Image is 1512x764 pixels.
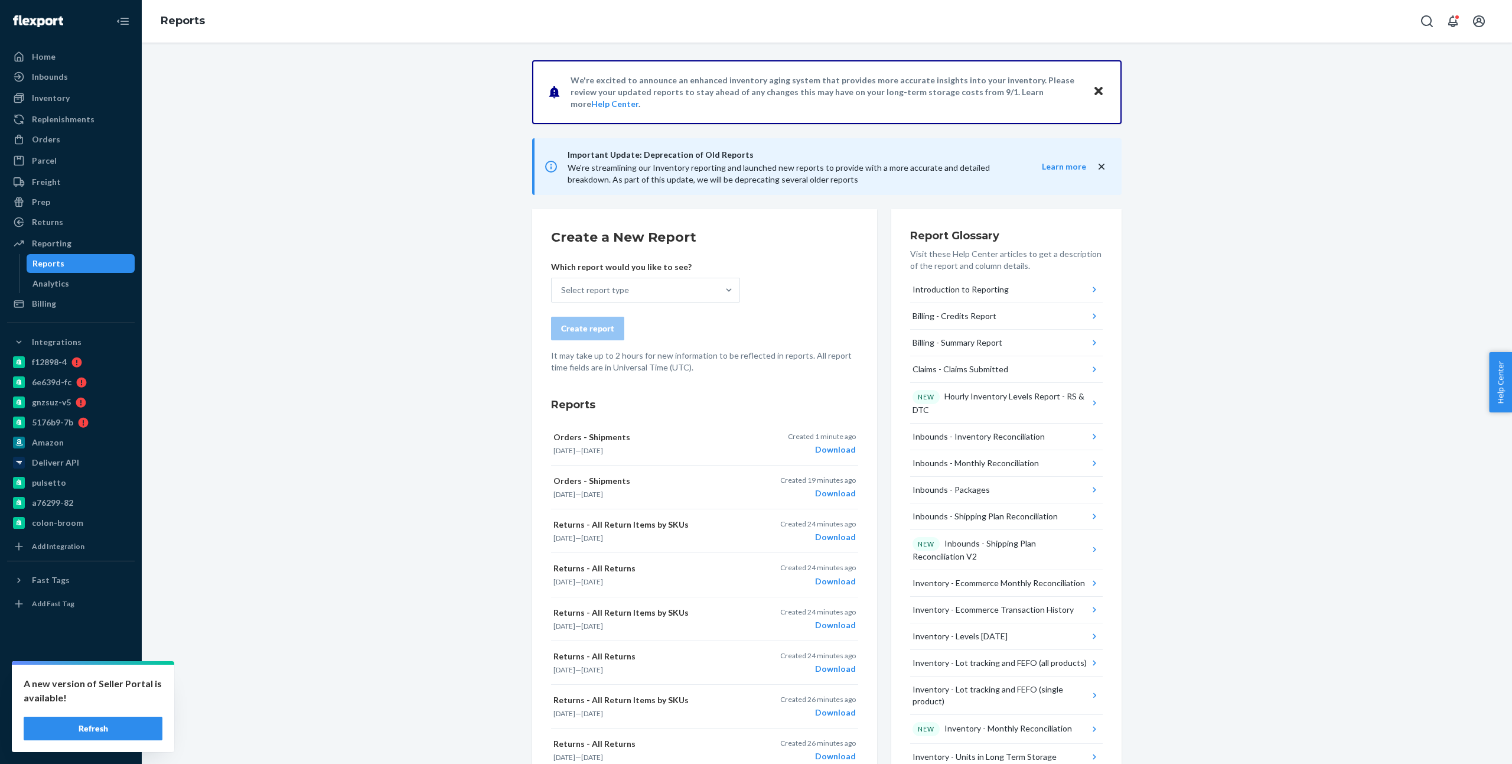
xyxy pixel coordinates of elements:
a: 6e639d-fc [7,373,135,392]
a: Amazon [7,433,135,452]
a: Inventory [7,89,135,108]
a: Reports [27,254,135,273]
time: [DATE] [581,709,603,718]
div: Inventory [32,92,70,104]
button: Billing - Credits Report [910,303,1103,330]
div: Orders [32,134,60,145]
p: Created 26 minutes ago [780,738,856,748]
a: Billing [7,294,135,313]
p: — [553,708,753,719]
p: Returns - All Return Items by SKUs [553,607,753,619]
button: Close [1091,83,1106,100]
button: Refresh [24,717,162,740]
a: colon-broom [7,513,135,532]
p: Returns - All Return Items by SKUs [553,519,753,531]
button: Inventory - Levels [DATE] [910,623,1103,650]
button: Returns - All Returns[DATE]—[DATE]Created 24 minutes agoDownload [551,641,858,685]
div: Parcel [32,155,57,167]
div: Inventory - Lot tracking and FEFO (all products) [913,657,1087,669]
div: Billing - Summary Report [913,337,1002,349]
div: gnzsuz-v5 [32,396,71,408]
p: Returns - All Returns [553,651,753,662]
time: [DATE] [581,490,603,499]
div: Add Integration [32,541,84,551]
div: Integrations [32,336,82,348]
button: NEWHourly Inventory Levels Report - RS & DTC [910,383,1103,424]
p: — [553,752,753,762]
div: Inbounds - Shipping Plan Reconciliation V2 [913,537,1089,563]
a: Reports [161,14,205,27]
a: a76299-82 [7,493,135,512]
button: Fast Tags [7,571,135,590]
p: — [553,446,753,456]
p: — [553,577,753,587]
a: Help Center [7,711,135,730]
div: Introduction to Reporting [913,284,1009,295]
time: [DATE] [553,534,575,542]
button: Inbounds - Inventory Reconciliation [910,424,1103,450]
button: Orders - Shipments[DATE]—[DATE]Created 1 minute agoDownload [551,422,858,466]
time: [DATE] [581,665,603,674]
button: NEWInventory - Monthly Reconciliation [910,715,1103,744]
p: — [553,621,753,631]
div: Inventory - Lot tracking and FEFO (single product) [913,684,1089,707]
p: Visit these Help Center articles to get a description of the report and column details. [910,248,1103,272]
div: Download [788,444,856,456]
button: Create report [551,317,624,340]
p: Returns - All Return Items by SKUs [553,694,753,706]
button: Learn more [1018,161,1086,173]
p: — [553,489,753,499]
button: close [1096,161,1107,173]
time: [DATE] [581,753,603,762]
a: Prep [7,193,135,212]
div: Inventory - Ecommerce Transaction History [913,604,1074,616]
div: Create report [561,323,614,334]
button: Inbounds - Packages [910,477,1103,503]
p: Created 1 minute ago [788,431,856,441]
a: Parcel [7,151,135,170]
button: Inventory - Lot tracking and FEFO (all products) [910,650,1103,677]
a: 5176b9-7b [7,413,135,432]
a: pulsetto [7,473,135,492]
a: gnzsuz-v5 [7,393,135,412]
div: Amazon [32,437,64,448]
button: NEWInbounds - Shipping Plan Reconciliation V2 [910,530,1103,571]
button: Open notifications [1441,9,1465,33]
p: We're excited to announce an enhanced inventory aging system that provides more accurate insights... [571,74,1081,110]
div: Inventory - Levels [DATE] [913,630,1008,642]
div: Freight [32,176,61,188]
h3: Report Glossary [910,228,1103,243]
time: [DATE] [581,534,603,542]
div: Billing - Credits Report [913,310,996,322]
p: Created 24 minutes ago [780,607,856,617]
div: Fast Tags [32,574,70,586]
a: Deliverr API [7,453,135,472]
a: Reporting [7,234,135,253]
a: Settings [7,671,135,690]
img: Flexport logo [13,15,63,27]
div: Prep [32,196,50,208]
div: Add Fast Tag [32,599,74,609]
button: Close Navigation [111,9,135,33]
button: Claims - Claims Submitted [910,356,1103,383]
div: Deliverr API [32,457,79,469]
div: Select report type [561,284,629,296]
p: — [553,665,753,675]
time: [DATE] [553,753,575,762]
a: Home [7,47,135,66]
time: [DATE] [553,577,575,586]
p: Created 24 minutes ago [780,563,856,573]
div: Download [780,750,856,762]
div: Reporting [32,238,71,249]
p: Created 24 minutes ago [780,519,856,529]
p: Orders - Shipments [553,475,753,487]
button: Inventory - Ecommerce Transaction History [910,597,1103,623]
div: Inventory - Units in Long Term Storage [913,751,1057,763]
div: Download [780,707,856,719]
div: Download [780,576,856,587]
button: Returns - All Returns[DATE]—[DATE]Created 24 minutes agoDownload [551,553,858,597]
div: Download [780,619,856,631]
button: Give Feedback [7,731,135,750]
div: Download [780,531,856,543]
button: Billing - Summary Report [910,330,1103,356]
